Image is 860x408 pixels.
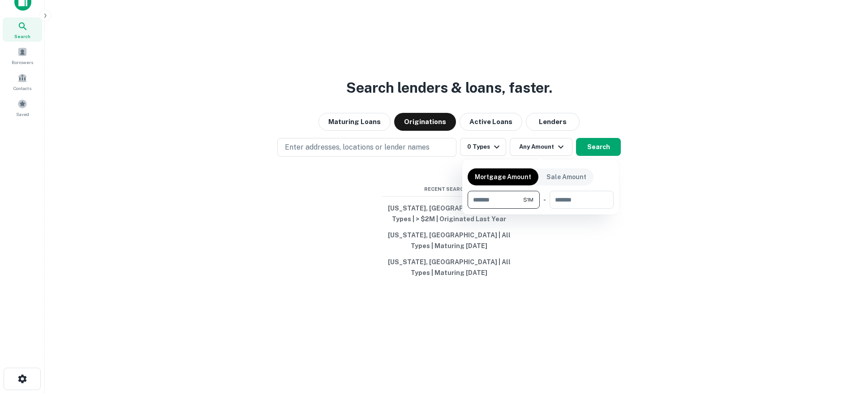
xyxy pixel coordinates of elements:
p: Sale Amount [546,172,586,182]
p: Mortgage Amount [475,172,531,182]
span: $1M [523,196,533,204]
iframe: Chat Widget [815,336,860,379]
div: - [543,191,546,209]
